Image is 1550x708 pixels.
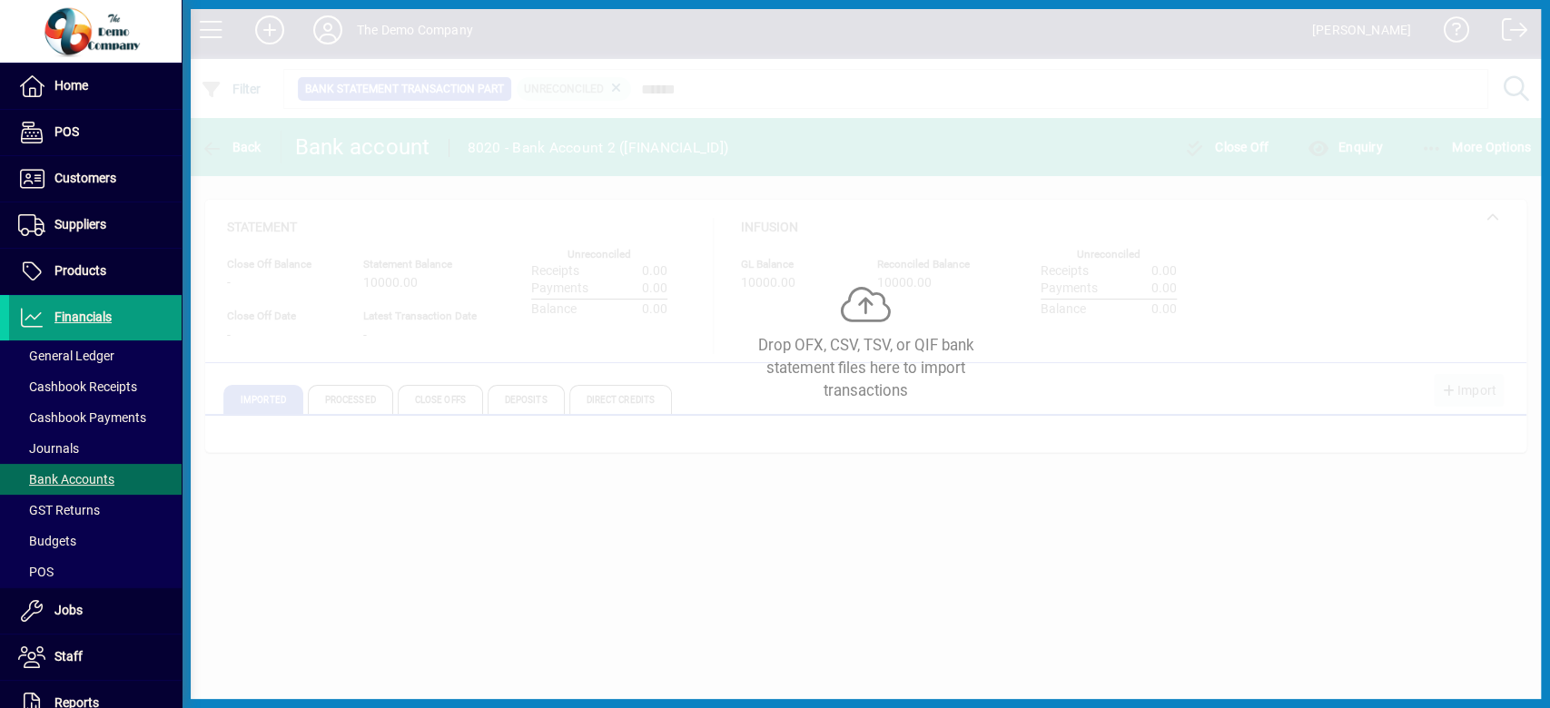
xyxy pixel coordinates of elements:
[9,526,182,556] a: Budgets
[9,371,182,402] a: Cashbook Receipts
[9,156,182,202] a: Customers
[18,472,114,487] span: Bank Accounts
[9,495,182,526] a: GST Returns
[54,78,88,93] span: Home
[54,171,116,185] span: Customers
[9,402,182,433] a: Cashbook Payments
[54,649,83,664] span: Staff
[9,556,182,587] a: POS
[18,503,100,517] span: GST Returns
[54,217,106,231] span: Suppliers
[18,410,146,425] span: Cashbook Payments
[54,263,106,278] span: Products
[54,310,112,324] span: Financials
[9,249,182,294] a: Products
[9,433,182,464] a: Journals
[18,349,114,363] span: General Ledger
[9,202,182,248] a: Suppliers
[54,124,79,139] span: POS
[18,379,137,394] span: Cashbook Receipts
[18,441,79,456] span: Journals
[18,565,54,579] span: POS
[9,64,182,109] a: Home
[54,603,83,617] span: Jobs
[9,464,182,495] a: Bank Accounts
[18,534,76,548] span: Budgets
[9,340,182,371] a: General Ledger
[9,110,182,155] a: POS
[9,634,182,680] a: Staff
[9,588,182,634] a: Jobs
